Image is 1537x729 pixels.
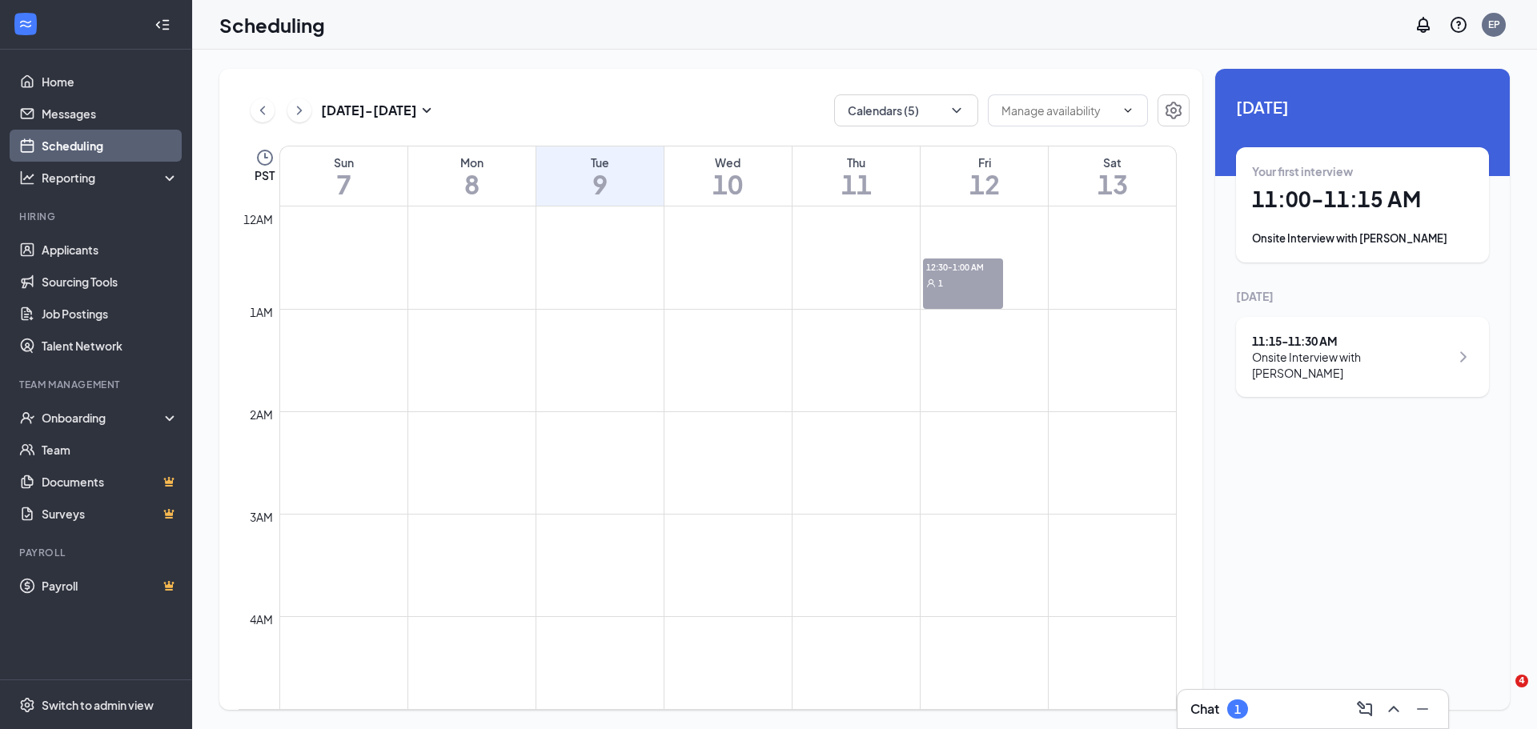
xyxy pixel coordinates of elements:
[280,170,407,198] h1: 7
[42,266,179,298] a: Sourcing Tools
[1190,700,1219,718] h3: Chat
[251,98,275,122] button: ChevronLeft
[280,154,407,170] div: Sun
[536,146,664,206] a: September 9, 2025
[664,170,792,198] h1: 10
[921,154,1048,170] div: Fri
[921,170,1048,198] h1: 12
[926,278,936,288] svg: User
[949,102,965,118] svg: ChevronDown
[42,66,179,98] a: Home
[155,17,171,33] svg: Collapse
[240,210,276,228] div: 12am
[1252,163,1473,179] div: Your first interview
[255,101,271,120] svg: ChevronLeft
[1252,230,1473,246] div: Onsite Interview with [PERSON_NAME]
[19,546,175,559] div: Payroll
[408,170,536,198] h1: 8
[1122,104,1134,117] svg: ChevronDown
[834,94,978,126] button: Calendars (5)ChevronDown
[1410,696,1435,722] button: Minimize
[1158,94,1190,126] button: Settings
[42,234,179,266] a: Applicants
[280,146,407,206] a: September 7, 2025
[255,148,275,167] svg: Clock
[1049,146,1176,206] a: September 13, 2025
[1352,696,1378,722] button: ComposeMessage
[536,154,664,170] div: Tue
[1414,15,1433,34] svg: Notifications
[42,298,179,330] a: Job Postings
[1413,699,1432,719] svg: Minimize
[1384,699,1403,719] svg: ChevronUp
[1049,170,1176,198] h1: 13
[42,570,179,602] a: PayrollCrown
[247,303,276,321] div: 1am
[1483,675,1521,713] iframe: Intercom live chat
[1236,94,1489,119] span: [DATE]
[938,278,943,289] span: 1
[408,154,536,170] div: Mon
[408,146,536,206] a: September 8, 2025
[247,406,276,423] div: 2am
[1449,15,1468,34] svg: QuestionInfo
[664,154,792,170] div: Wed
[1049,154,1176,170] div: Sat
[42,697,154,713] div: Switch to admin view
[42,434,179,466] a: Team
[42,170,179,186] div: Reporting
[321,102,417,119] h3: [DATE] - [DATE]
[1164,101,1183,120] svg: Settings
[793,170,920,198] h1: 11
[42,498,179,530] a: SurveysCrown
[42,330,179,362] a: Talent Network
[255,167,275,183] span: PST
[793,146,920,206] a: September 11, 2025
[417,101,436,120] svg: SmallChevronDown
[1488,18,1500,31] div: EP
[1381,696,1407,722] button: ChevronUp
[19,697,35,713] svg: Settings
[247,508,276,526] div: 3am
[1252,349,1450,381] div: Onsite Interview with [PERSON_NAME]
[19,410,35,426] svg: UserCheck
[1252,186,1473,213] h1: 11:00 - 11:15 AM
[291,101,307,120] svg: ChevronRight
[42,98,179,130] a: Messages
[793,154,920,170] div: Thu
[19,210,175,223] div: Hiring
[921,146,1048,206] a: September 12, 2025
[1355,699,1374,719] svg: ComposeMessage
[664,146,792,206] a: September 10, 2025
[19,170,35,186] svg: Analysis
[42,466,179,498] a: DocumentsCrown
[18,16,34,32] svg: WorkstreamLogo
[1252,333,1450,349] div: 11:15 - 11:30 AM
[923,258,1003,274] span: 12:30-1:00 AM
[1236,288,1489,304] div: [DATE]
[1515,675,1528,687] span: 4
[287,98,311,122] button: ChevronRight
[42,410,165,426] div: Onboarding
[219,11,325,38] h1: Scheduling
[1454,347,1473,367] svg: ChevronRight
[19,378,175,391] div: Team Management
[536,170,664,198] h1: 9
[42,130,179,162] a: Scheduling
[1234,703,1241,716] div: 1
[1001,102,1115,119] input: Manage availability
[247,611,276,628] div: 4am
